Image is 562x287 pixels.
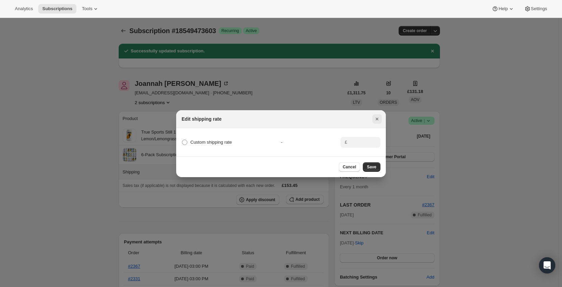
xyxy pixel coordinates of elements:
[498,6,508,11] span: Help
[345,140,347,145] span: £
[520,4,551,14] button: Settings
[531,6,547,11] span: Settings
[488,4,518,14] button: Help
[190,140,232,145] span: Custom shipping rate
[78,4,103,14] button: Tools
[539,257,555,273] div: Open Intercom Messenger
[182,116,221,122] h2: Edit shipping rate
[11,4,37,14] button: Analytics
[343,164,356,170] span: Cancel
[363,162,380,172] button: Save
[42,6,72,11] span: Subscriptions
[367,164,376,170] span: Save
[15,6,33,11] span: Analytics
[38,4,76,14] button: Subscriptions
[281,139,341,146] div: -
[372,114,382,124] button: Close
[82,6,92,11] span: Tools
[339,162,360,172] button: Cancel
